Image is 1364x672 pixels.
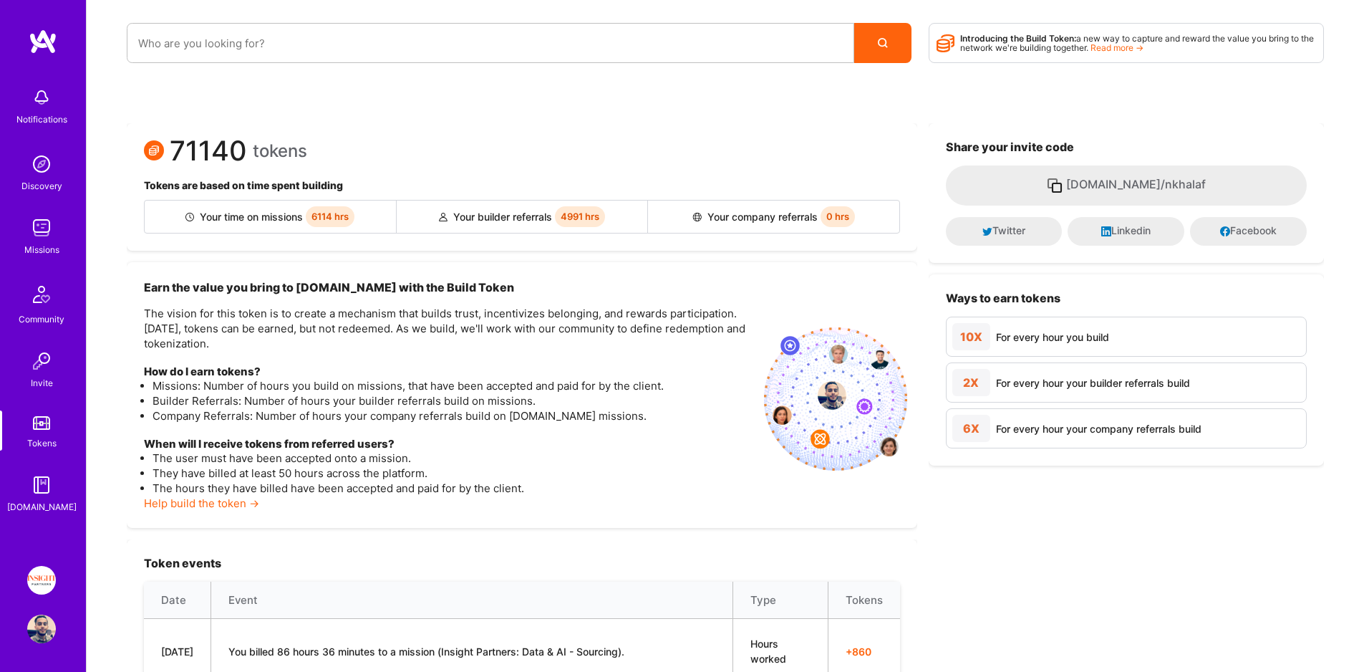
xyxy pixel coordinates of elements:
[144,496,259,510] a: Help build the token →
[27,213,56,242] img: teamwork
[144,140,164,160] img: Token icon
[996,330,1109,345] div: For every hour you build
[1046,177,1063,194] i: icon Copy
[982,226,992,236] i: icon Twitter
[1101,226,1111,236] i: icon LinkedInDark
[1220,226,1230,236] i: icon Facebook
[31,375,53,390] div: Invite
[27,615,56,643] img: User Avatar
[1068,217,1184,246] button: Linkedin
[144,582,211,619] th: Date
[138,25,843,62] input: overall type: UNKNOWN_TYPE server type: NO_SERVER_DATA heuristic type: UNKNOWN_TYPE label: Who ar...
[27,471,56,499] img: guide book
[145,201,397,233] div: Your time on missions
[153,378,753,393] li: Missions: Number of hours you build on missions, that have been accepted and paid for by the client.
[33,416,50,430] img: tokens
[153,393,753,408] li: Builder Referrals: Number of hours your builder referrals build on missions.
[439,213,448,221] img: Builder referral icon
[27,347,56,375] img: Invite
[818,381,846,410] img: profile
[153,466,753,481] li: They have billed at least 50 hours across the platform.
[211,582,733,619] th: Event
[24,615,59,643] a: User Avatar
[27,83,56,112] img: bell
[732,582,828,619] th: Type
[170,143,247,158] span: 71140
[937,29,954,57] i: icon Points
[996,375,1190,390] div: For every hour your builder referrals build
[960,33,1314,53] span: a new way to capture and reward the value you bring to the network we're building together.
[144,180,900,192] h4: Tokens are based on time spent building
[24,277,59,312] img: Community
[185,213,194,221] img: Builder icon
[144,306,753,351] p: The vision for this token is to create a mechanism that builds trust, incentivizes belonging, and...
[821,206,855,227] span: 0 hrs
[846,644,883,659] span: + 860
[1190,217,1307,246] button: Facebook
[952,323,990,350] div: 10X
[144,438,753,451] h4: When will I receive tokens from referred users?
[16,112,67,127] div: Notifications
[29,29,57,54] img: logo
[27,566,56,595] img: Insight Partners: Data & AI - Sourcing
[878,38,888,48] i: icon Search
[253,143,307,158] span: tokens
[153,481,753,496] li: The hours they have billed have been accepted and paid for by the client.
[27,150,56,178] img: discovery
[27,436,57,451] div: Tokens
[397,201,649,233] div: Your builder referrals
[306,206,354,227] span: 6114 hrs
[952,369,990,396] div: 2X
[19,312,64,327] div: Community
[996,421,1201,436] div: For every hour your company referrals build
[692,213,702,221] img: Company referral icon
[750,638,786,665] span: Hours worked
[24,566,59,595] a: Insight Partners: Data & AI - Sourcing
[555,206,605,227] span: 4991 hrs
[144,557,900,570] h3: Token events
[946,217,1063,246] button: Twitter
[7,499,77,514] div: [DOMAIN_NAME]
[153,408,753,423] li: Company Referrals: Number of hours your company referrals build on [DOMAIN_NAME] missions.
[946,165,1307,206] button: [DOMAIN_NAME]/nkhalaf
[952,415,990,442] div: 6X
[1090,42,1143,53] a: Read more →
[153,451,753,466] li: The user must have been accepted onto a mission.
[946,140,1307,154] h3: Share your invite code
[648,201,899,233] div: Your company referrals
[828,582,900,619] th: Tokens
[144,279,753,295] h3: Earn the value you bring to [DOMAIN_NAME] with the Build Token
[960,33,1076,44] strong: Introducing the Build Token:
[24,242,59,257] div: Missions
[946,292,1307,305] h3: Ways to earn tokens
[144,365,753,378] h4: How do I earn tokens?
[764,327,907,471] img: invite
[21,178,62,193] div: Discovery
